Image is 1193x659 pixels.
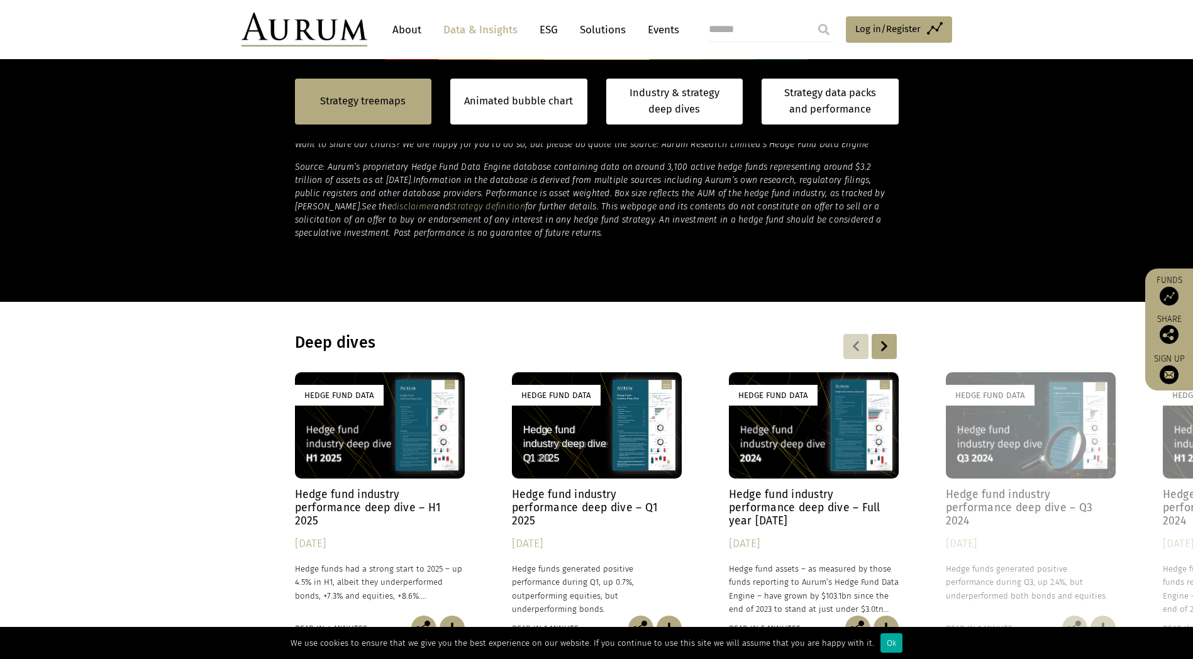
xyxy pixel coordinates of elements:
a: Events [641,18,679,42]
img: Aurum [241,13,367,47]
img: Access Funds [1160,287,1179,306]
a: Hedge Fund Data Hedge fund industry performance deep dive – Q1 2025 [DATE] Hedge funds generated ... [512,372,682,616]
img: Download Article [874,616,899,641]
em: Information in the database is derived from multiple sources including Aurum’s own research, regu... [295,175,885,212]
img: Download Article [440,616,465,641]
div: Ok [880,633,902,653]
div: [DATE] [729,535,899,553]
a: disclaimer [392,201,435,212]
a: strategy definition [450,201,525,212]
div: Read in 4 minutes [295,622,367,636]
div: Hedge Fund Data [295,385,384,406]
div: Read in 5 minutes [729,622,801,636]
div: [DATE] [512,535,682,553]
em: See the [362,201,392,212]
img: Share this post [1062,616,1087,641]
a: Data & Insights [437,18,524,42]
input: Submit [811,17,836,42]
a: Funds [1151,275,1187,306]
img: Share this post [1160,325,1179,344]
div: [DATE] [946,535,1116,553]
p: Hedge funds generated positive performance during Q3, up 2.4%, but underperformed both bonds and ... [946,562,1116,602]
h4: Hedge fund industry performance deep dive – Q1 2025 [512,488,682,528]
p: Hedge fund assets – as measured by those funds reporting to Aurum’s Hedge Fund Data Engine – have... [729,562,899,616]
a: ESG [533,18,564,42]
h4: Hedge fund industry performance deep dive – H1 2025 [295,488,465,528]
h4: Hedge fund industry performance deep dive – Q3 2024 [946,488,1116,528]
img: Download Article [657,616,682,641]
img: Share this post [628,616,653,641]
a: About [386,18,428,42]
span: Log in/Register [855,21,921,36]
a: Animated bubble chart [464,93,573,109]
a: Hedge Fund Data Hedge fund industry performance deep dive – H1 2025 [DATE] Hedge funds had a stro... [295,372,465,616]
div: Hedge Fund Data [512,385,601,406]
div: Read in 1 minute [512,622,579,636]
em: for further details. This webpage and its contents do not constitute an offer to sell or a solici... [295,201,882,238]
em: and [434,201,450,212]
a: Strategy data packs and performance [762,79,899,125]
a: Solutions [574,18,632,42]
em: Source: Aurum’s proprietary Hedge Fund Data Engine database containing data on around 3,100 activ... [295,162,872,186]
a: Industry & strategy deep dives [606,79,743,125]
a: Sign up [1151,353,1187,384]
a: Hedge Fund Data Hedge fund industry performance deep dive – Full year [DATE] [DATE] Hedge fund as... [729,372,899,616]
div: Share [1151,315,1187,344]
p: Hedge funds had a strong start to 2025 – up 4.5% in H1, albeit they underperformed bonds, +7.3% a... [295,562,465,602]
h4: Hedge fund industry performance deep dive – Full year [DATE] [729,488,899,528]
em: Want to share our charts? We are happy for you to do so, but please do quote the source: Aurum Re... [295,139,869,150]
div: Read in 1 minute [946,622,1013,636]
img: Sign up to our newsletter [1160,365,1179,384]
img: Download Article [1090,616,1116,641]
div: [DATE] [295,535,465,553]
a: Strategy treemaps [320,93,406,109]
a: Log in/Register [846,16,952,43]
h3: Deep dives [295,333,736,352]
img: Share this post [411,616,436,641]
img: Share this post [845,616,870,641]
div: Hedge Fund Data [729,385,818,406]
div: Hedge Fund Data [946,385,1035,406]
p: Hedge funds generated positive performance during Q1, up 0.7%, outperforming equities, but underp... [512,562,682,616]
